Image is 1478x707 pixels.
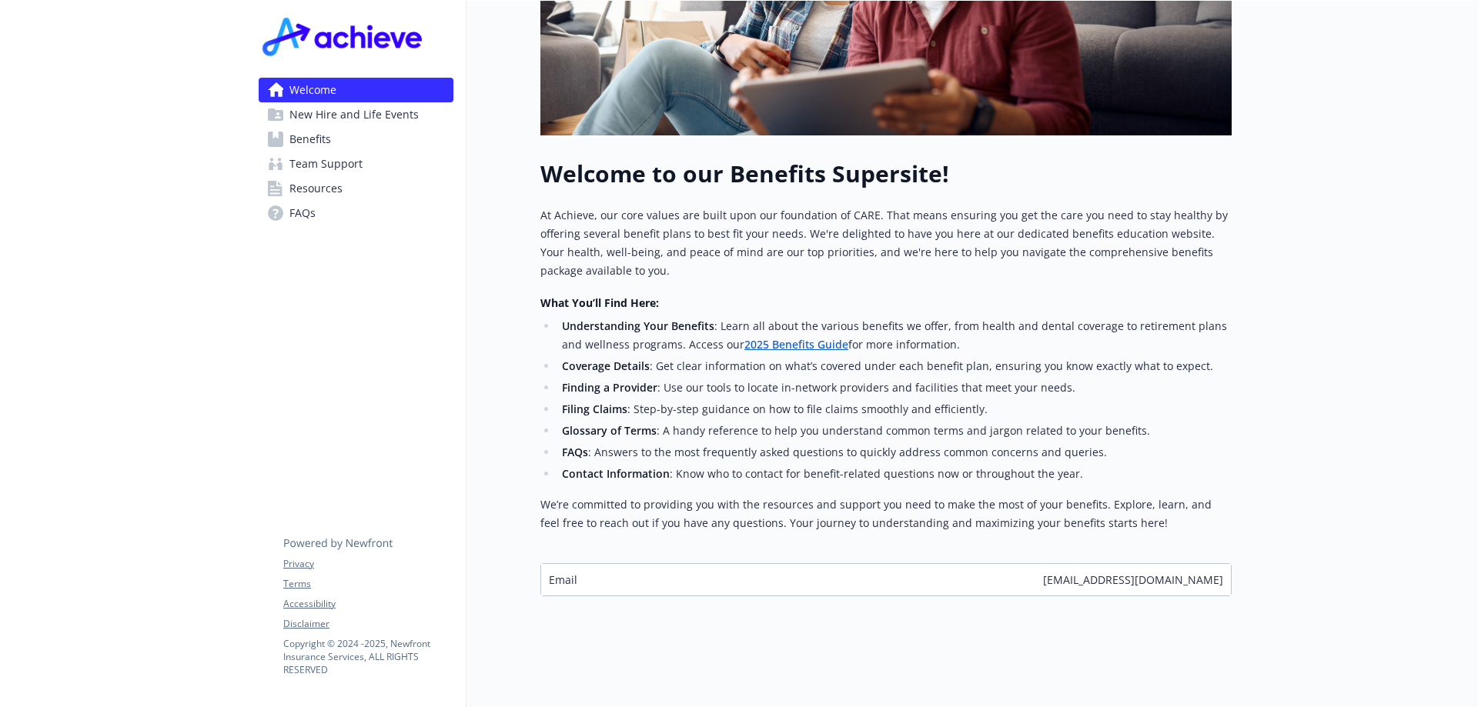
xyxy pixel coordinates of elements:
[562,423,657,438] strong: Glossary of Terms
[562,445,588,459] strong: FAQs
[259,201,453,225] a: FAQs
[562,466,670,481] strong: Contact Information
[540,206,1232,280] p: At Achieve, our core values are built upon our foundation of CARE. That means ensuring you get th...
[744,337,848,352] a: 2025 Benefits Guide
[562,359,650,373] strong: Coverage Details
[289,201,316,225] span: FAQs
[283,597,453,611] a: Accessibility
[540,295,659,310] strong: What You’ll Find Here:
[259,176,453,201] a: Resources
[289,127,331,152] span: Benefits
[289,152,363,176] span: Team Support
[557,357,1232,375] li: : Get clear information on what’s covered under each benefit plan, ensuring you know exactly what...
[289,78,336,102] span: Welcome
[289,176,343,201] span: Resources
[557,443,1232,462] li: : Answers to the most frequently asked questions to quickly address common concerns and queries.
[540,495,1232,532] p: We’re committed to providing you with the resources and support you need to make the most of your...
[259,78,453,102] a: Welcome
[557,379,1232,397] li: : Use our tools to locate in-network providers and facilities that meet your needs.
[289,102,419,127] span: New Hire and Life Events
[1043,572,1223,588] span: [EMAIL_ADDRESS][DOMAIN_NAME]
[283,557,453,571] a: Privacy
[557,422,1232,440] li: : A handy reference to help you understand common terms and jargon related to your benefits.
[259,152,453,176] a: Team Support
[283,637,453,676] p: Copyright © 2024 - 2025 , Newfront Insurance Services, ALL RIGHTS RESERVED
[540,160,1232,188] h1: Welcome to our Benefits Supersite!
[562,318,714,333] strong: Understanding Your Benefits
[562,402,627,416] strong: Filing Claims
[549,572,577,588] span: Email
[557,317,1232,354] li: : Learn all about the various benefits we offer, from health and dental coverage to retirement pl...
[283,617,453,631] a: Disclaimer
[557,465,1232,483] li: : Know who to contact for benefit-related questions now or throughout the year.
[562,380,657,395] strong: Finding a Provider
[283,577,453,591] a: Terms
[259,102,453,127] a: New Hire and Life Events
[259,127,453,152] a: Benefits
[557,400,1232,419] li: : Step-by-step guidance on how to file claims smoothly and efficiently.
